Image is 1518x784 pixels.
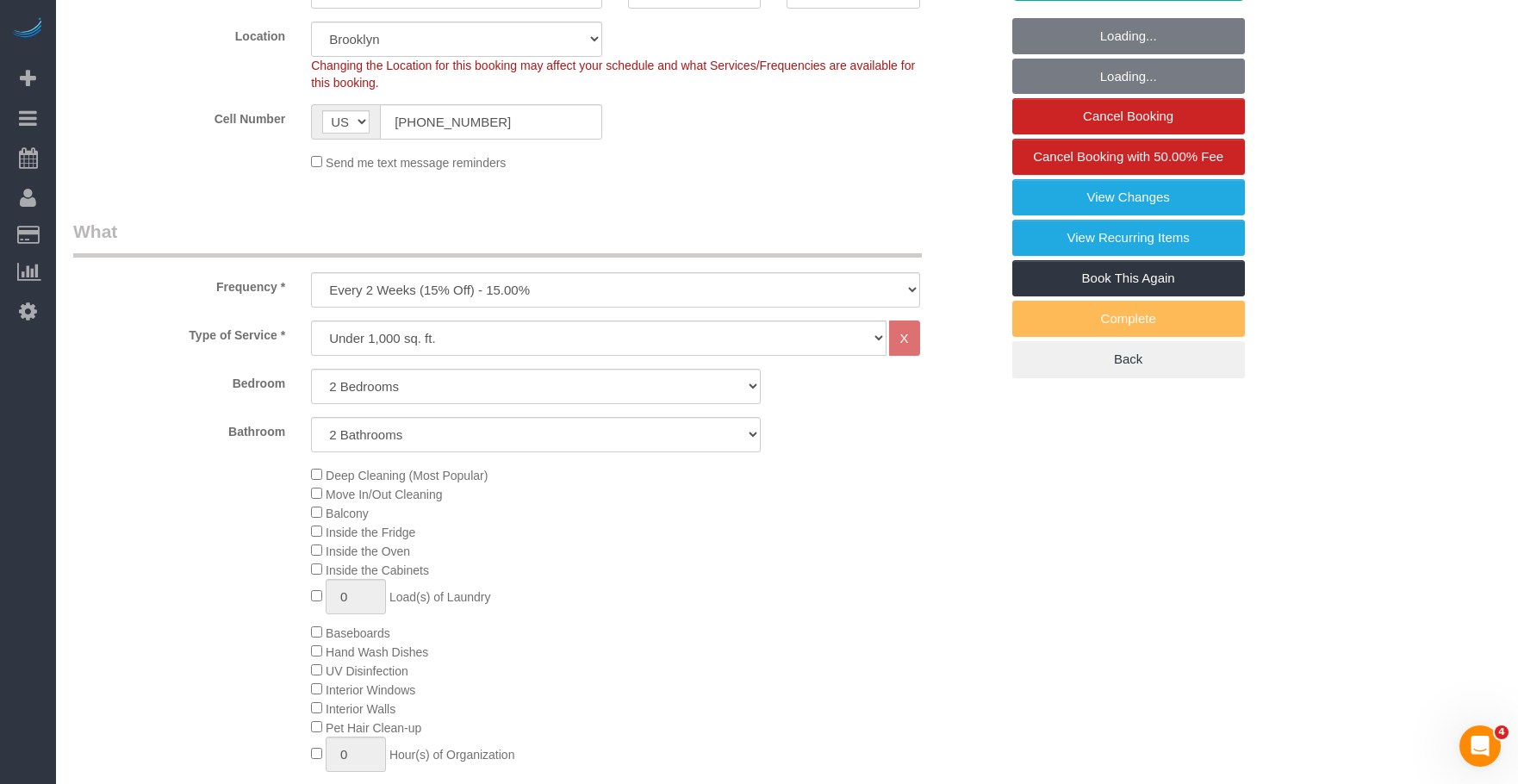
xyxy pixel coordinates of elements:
[60,272,298,296] label: Frequency *
[60,22,298,45] label: Location
[73,219,922,258] legend: What
[326,563,429,577] span: Inside the Cabinets
[1012,98,1245,134] a: Cancel Booking
[326,469,488,482] span: Deep Cleaning (Most Popular)
[311,59,915,90] span: Changing the Location for this booking may affect your schedule and what Services/Frequencies are...
[1012,220,1245,256] a: View Recurring Items
[326,626,390,640] span: Baseboards
[10,17,45,41] img: Automaid Logo
[60,320,298,344] label: Type of Service *
[326,156,506,170] span: Send me text message reminders
[326,488,442,501] span: Move In/Out Cleaning
[60,417,298,440] label: Bathroom
[389,590,491,604] span: Load(s) of Laundry
[1012,260,1245,296] a: Book This Again
[326,645,428,659] span: Hand Wash Dishes
[326,664,408,678] span: UV Disinfection
[1012,179,1245,215] a: View Changes
[326,544,410,558] span: Inside the Oven
[326,702,395,716] span: Interior Walls
[1459,725,1501,767] iframe: Intercom live chat
[380,104,602,140] input: Cell Number
[326,721,421,735] span: Pet Hair Clean-up
[389,748,515,762] span: Hour(s) of Organization
[1012,139,1245,175] a: Cancel Booking with 50.00% Fee
[60,104,298,128] label: Cell Number
[1495,725,1509,739] span: 4
[326,526,415,539] span: Inside the Fridge
[1012,341,1245,377] a: Back
[326,683,415,697] span: Interior Windows
[1033,149,1223,164] span: Cancel Booking with 50.00% Fee
[60,369,298,392] label: Bedroom
[326,507,369,520] span: Balcony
